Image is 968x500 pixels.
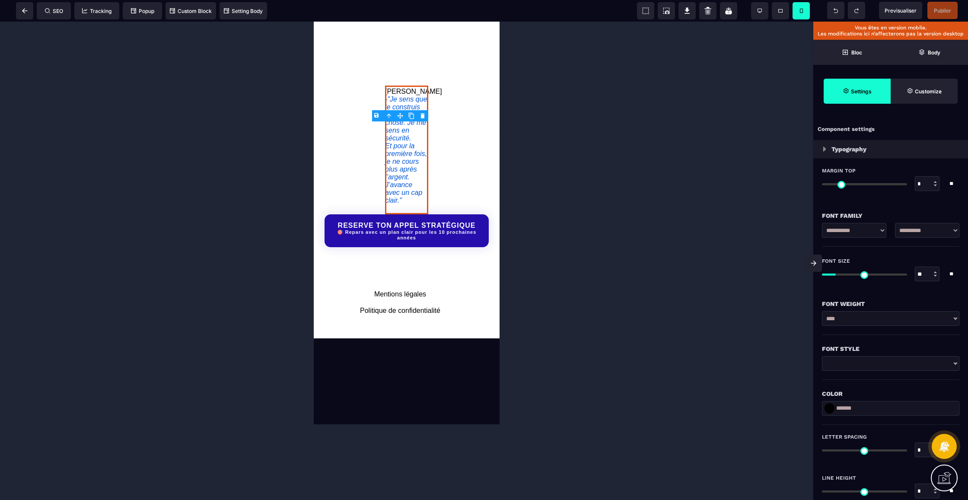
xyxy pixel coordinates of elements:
[11,193,175,226] button: RESERVE TON APPEL STRATÉGIQUE🎯 Repars avec un plan clair pour les 10 prochaines années
[831,144,866,154] p: Typography
[131,8,154,14] span: Popup
[822,344,959,354] div: Font Style
[71,64,115,193] text: [PERSON_NAME] -
[822,475,856,481] span: Line Height
[813,40,891,65] span: Open Blocks
[928,49,940,56] strong: Body
[224,8,263,14] span: Setting Body
[818,31,964,37] p: Les modifications ici n’affecterons pas la version desktop
[851,88,872,95] strong: Settings
[822,167,856,174] span: Margin Top
[891,79,958,104] span: Open Style Manager
[813,121,968,138] div: Component settings
[170,8,212,14] span: Custom Block
[658,2,675,19] span: Screenshot
[885,7,917,14] span: Previsualiser
[822,389,959,399] div: Color
[879,2,922,19] span: Preview
[818,25,964,31] p: Vous êtes en version mobile.
[915,88,942,95] strong: Customize
[822,433,867,440] span: Letter Spacing
[637,2,654,19] span: View components
[46,285,127,293] div: Politique de confidentialité
[823,146,826,152] img: loading
[891,40,968,65] span: Open Layer Manager
[60,269,112,277] div: Mentions légales
[822,299,959,309] div: Font Weight
[45,8,63,14] span: SEO
[822,258,850,264] span: Font Size
[822,210,959,221] div: Font Family
[851,49,862,56] strong: Bloc
[82,8,111,14] span: Tracking
[934,7,951,14] span: Publier
[824,79,891,104] span: Settings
